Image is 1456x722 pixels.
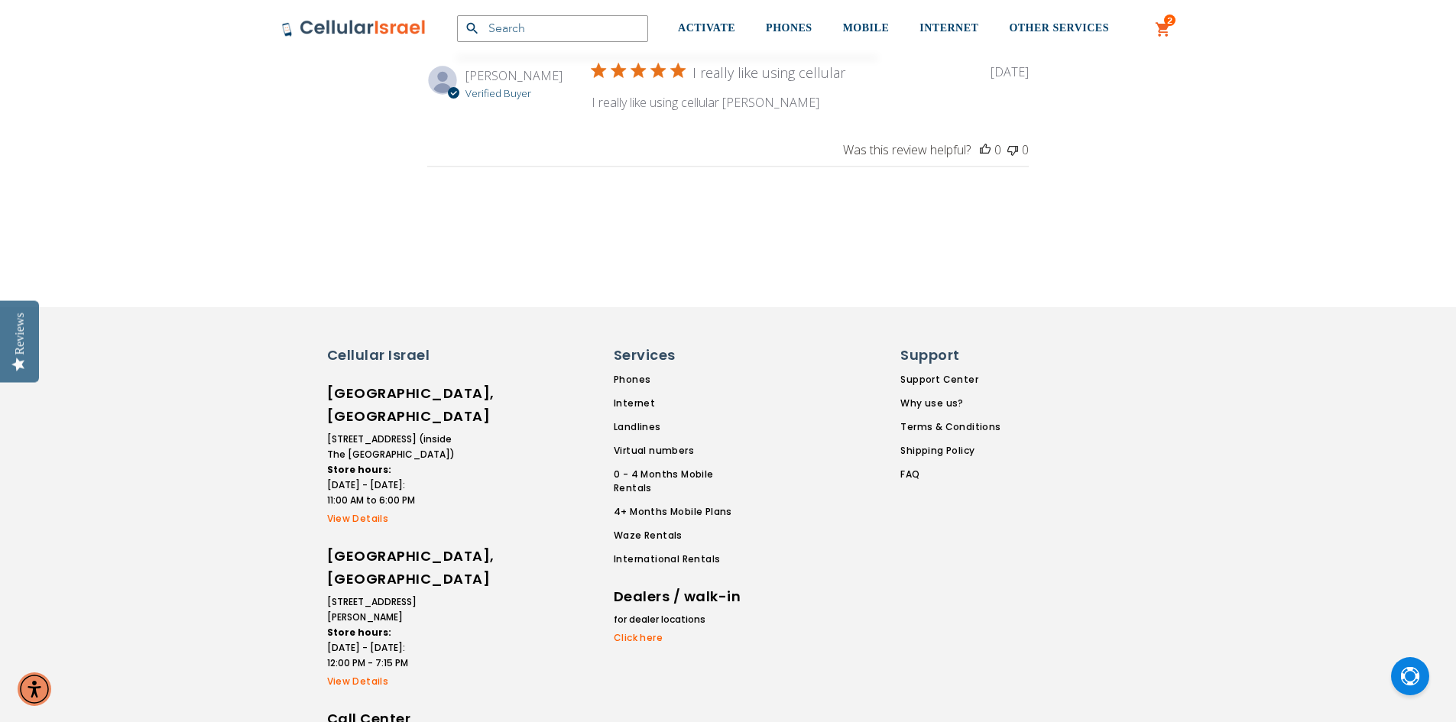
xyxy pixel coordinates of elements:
a: Terms & Conditions [900,420,1000,434]
button: This review was helpful [980,141,991,158]
a: Landlines [614,420,753,434]
div: I really like using cellular [692,63,845,82]
li: [STREET_ADDRESS][PERSON_NAME] [DATE] - [DATE]: 12:00 PM - 7:15 PM [327,594,457,671]
h6: [GEOGRAPHIC_DATA], [GEOGRAPHIC_DATA] [327,382,457,428]
span: ACTIVATE [678,22,735,34]
span: 2 [1167,15,1172,27]
div: 0 [994,141,1001,158]
img: Cellular Israel Logo [281,19,426,37]
a: View Details [327,675,457,688]
a: International Rentals [614,552,753,566]
span: Perela S. [465,67,563,84]
a: Shipping Policy [900,444,1000,458]
a: 0 - 4 Months Mobile Rentals [614,468,753,495]
a: Virtual numbers [614,444,753,458]
a: FAQ [900,468,1000,481]
span: PHONES [766,22,812,34]
h6: Services [614,345,744,365]
a: 2 [1155,21,1172,39]
a: Why use us? [900,397,1000,410]
span: MOBILE [843,22,890,34]
h6: [GEOGRAPHIC_DATA], [GEOGRAPHIC_DATA] [327,545,457,591]
span: INTERNET [919,22,978,34]
div: 0 [1022,141,1029,158]
a: Internet [614,397,753,410]
div: Accessibility Menu [18,672,51,706]
h6: Cellular Israel [327,345,457,365]
h6: Dealers / walk-in [614,585,744,608]
div: 5 out of 5 stars [592,63,685,77]
a: Click here [614,631,744,645]
div: [DATE] [991,63,1029,80]
div: Was this review helpful? [843,141,971,158]
a: View Details [327,512,457,526]
li: for dealer locations [614,612,744,627]
strong: Store hours: [327,463,391,476]
button: This review was not helpful [1007,141,1018,158]
strong: Store hours: [327,626,391,639]
div: Reviews [13,312,27,355]
a: Phones [614,373,753,387]
span: OTHER SERVICES [1009,22,1109,34]
li: [STREET_ADDRESS] (inside The [GEOGRAPHIC_DATA]) [DATE] - [DATE]: 11:00 AM to 6:00 PM [327,432,457,508]
input: Search [457,15,648,42]
a: Support Center [900,373,1000,387]
span: Verified Buyer [465,86,531,100]
h6: Support [900,345,991,365]
a: Waze Rentals [614,529,753,542]
a: 4+ Months Mobile Plans [614,505,753,519]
